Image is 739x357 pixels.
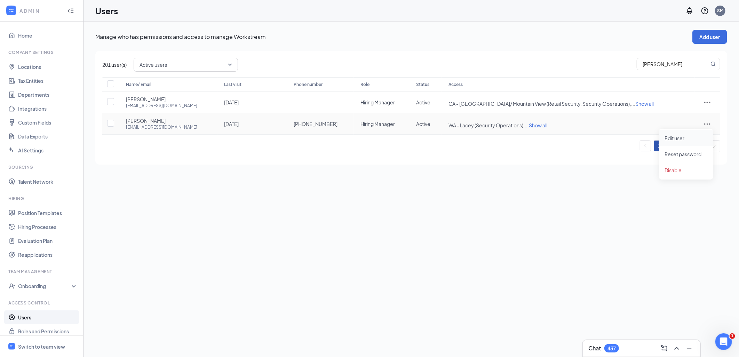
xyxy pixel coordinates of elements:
div: Name/ Email [126,80,210,89]
svg: ComposeMessage [660,344,668,352]
a: Integrations [18,102,78,116]
a: Departments [18,88,78,102]
a: Data Exports [18,129,78,143]
input: Search users [637,58,709,70]
svg: ChevronUp [673,344,681,352]
svg: UserCheck [8,283,15,289]
span: CA - [GEOGRAPHIC_DATA]/ Mountain View (Retail Security, Security Operations), [449,101,631,107]
a: Talent Network [18,175,78,189]
a: Tax Entities [18,74,78,88]
div: Company Settings [8,49,76,55]
span: WA - Lacey (Security Operations), [449,122,525,128]
svg: QuestionInfo [701,7,709,15]
th: Phone number [287,77,353,92]
div: 437 [607,346,616,351]
div: ADMIN [19,7,61,14]
div: [EMAIL_ADDRESS][DOMAIN_NAME] [126,103,197,109]
svg: WorkstreamLogo [8,7,15,14]
button: left [640,141,651,151]
button: Minimize [684,343,695,354]
h3: Chat [588,344,601,352]
span: Active users [140,59,167,70]
a: Reapplications [18,248,78,262]
span: ... [631,101,654,107]
svg: ActionsIcon [703,98,712,106]
svg: ActionsIcon [703,120,712,128]
a: Position Templates [18,206,78,220]
a: 1 [654,141,665,151]
svg: Notifications [685,7,694,15]
div: Last visit [224,80,280,89]
span: 1 [730,333,735,339]
button: Add user [692,30,727,44]
a: AI Settings [18,143,78,157]
iframe: Intercom live chat [715,333,732,350]
span: 201 user(s) [102,61,127,69]
div: SM [717,8,723,14]
button: ChevronUp [671,343,682,354]
h1: Users [95,5,118,17]
span: Hiring Manager [360,121,395,127]
svg: WorkstreamLogo [9,344,14,349]
span: Show all [636,101,654,107]
span: [DATE] [224,99,239,105]
a: Roles and Permissions [18,324,78,338]
svg: MagnifyingGlass [710,61,716,67]
p: Manage who has permissions and access to manage Workstream [95,33,692,41]
span: Edit user [665,135,684,141]
span: left [643,144,647,148]
span: Show all [529,122,548,128]
span: [DATE] [224,121,239,127]
span: [PHONE_NUMBER] [294,120,338,127]
div: Role [360,80,402,89]
th: Access [442,77,695,92]
div: Onboarding [18,283,72,289]
span: Active [416,99,430,105]
div: Sourcing [8,164,76,170]
li: 1 [654,140,665,151]
div: Hiring [8,196,76,201]
a: Hiring Processes [18,220,78,234]
svg: Minimize [685,344,693,352]
span: [PERSON_NAME] [126,117,166,124]
span: Reset password [665,151,701,157]
a: Evaluation Plan [18,234,78,248]
span: ... [525,122,548,128]
div: Switch to team view [18,343,65,350]
button: ComposeMessage [659,343,670,354]
svg: Collapse [67,7,74,14]
a: Home [18,29,78,42]
div: Team Management [8,269,76,275]
span: Active [416,121,430,127]
span: Hiring Manager [360,99,395,105]
a: Custom Fields [18,116,78,129]
span: Disable [665,167,682,173]
li: Previous Page [640,140,651,151]
a: Locations [18,60,78,74]
a: Users [18,310,78,324]
div: [EMAIL_ADDRESS][DOMAIN_NAME] [126,124,197,130]
th: Status [409,77,442,92]
div: Access control [8,300,76,306]
span: [PERSON_NAME] [126,96,166,103]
